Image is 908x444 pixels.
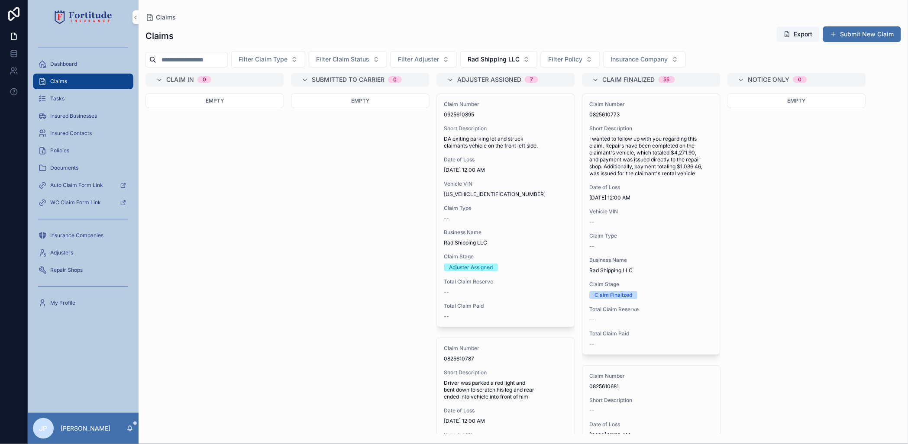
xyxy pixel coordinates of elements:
[444,191,568,198] span: [US_VEHICLE_IDENTIFICATION_NUMBER]
[589,316,595,323] span: --
[444,278,568,285] span: Total Claim Reserve
[589,232,713,239] span: Claim Type
[33,160,133,176] a: Documents
[61,424,110,433] p: [PERSON_NAME]
[33,91,133,106] a: Tasks
[748,75,790,84] span: Notice Only
[468,55,520,64] span: Rad Shipping LLC
[33,177,133,193] a: Auto Claim Form Link
[239,55,288,64] span: Filter Claim Type
[589,421,713,428] span: Date of Loss
[351,97,369,104] span: Empty
[444,156,568,163] span: Date of Loss
[33,262,133,278] a: Repair Shops
[33,56,133,72] a: Dashboard
[589,219,595,225] span: --
[589,184,713,191] span: Date of Loss
[603,75,655,84] span: Claim Finalized
[444,380,568,400] span: Driver was parked a red light and bent down to scratch his leg and rear ended into vehicle into f...
[33,228,133,243] a: Insurance Companies
[33,125,133,141] a: Insured Contacts
[444,418,568,425] span: [DATE] 12:00 AM
[316,55,369,64] span: Filter Claim Status
[595,291,632,299] div: Claim Finalized
[33,74,133,89] a: Claims
[611,55,668,64] span: Insurance Company
[798,76,802,83] div: 0
[33,108,133,124] a: Insured Businesses
[589,111,713,118] span: 0825610773
[589,267,713,274] span: Rad Shipping LLC
[460,51,537,68] button: Select Button
[33,245,133,261] a: Adjusters
[28,35,139,322] div: scrollable content
[398,55,439,64] span: Filter Adjuster
[444,239,568,246] span: Rad Shipping LLC
[231,51,305,68] button: Select Button
[39,423,48,434] span: JP
[444,369,568,376] span: Short Description
[589,243,595,250] span: --
[449,264,493,271] div: Adjuster Assigned
[444,253,568,260] span: Claim Stage
[589,135,713,177] span: I wanted to follow up with you regarding this claim. Repairs have been completed on the claimant'...
[604,51,686,68] button: Select Button
[589,101,713,108] span: Claim Number
[788,97,806,104] span: Empty
[50,299,75,306] span: My Profile
[444,345,568,352] span: Claim Number
[55,10,112,24] img: App logo
[206,97,224,104] span: Empty
[33,295,133,311] a: My Profile
[393,76,397,83] div: 0
[50,182,103,189] span: Auto Claim Form Link
[50,78,67,85] span: Claims
[777,26,820,42] button: Export
[50,95,65,102] span: Tasks
[444,205,568,212] span: Claim Type
[50,199,101,206] span: WC Claim Form Link
[444,125,568,132] span: Short Description
[166,75,194,84] span: Claim In
[589,341,595,347] span: --
[444,135,568,149] span: DA exiting parking lot and struck claimants vehicle on the front left side.
[444,180,568,187] span: Vehicle VIN
[444,111,568,118] span: 0925610895
[33,195,133,210] a: WC Claim Form Link
[156,13,176,22] span: Claims
[589,373,713,380] span: Claim Number
[50,232,103,239] span: Insurance Companies
[589,194,713,201] span: [DATE] 12:00 AM
[444,313,449,320] span: --
[582,93,721,355] a: Claim Number0825610773Short DescriptionI wanted to follow up with you regarding this claim. Repai...
[145,13,176,22] a: Claims
[589,208,713,215] span: Vehicle VIN
[50,164,78,171] span: Documents
[309,51,387,68] button: Select Button
[589,431,713,438] span: [DATE] 12:00 AM
[145,30,174,42] h1: Claims
[50,267,83,273] span: Repair Shops
[444,101,568,108] span: Claim Number
[444,355,568,362] span: 0825610787
[444,289,449,296] span: --
[548,55,582,64] span: Filter Policy
[589,383,713,390] span: 0825610681
[444,229,568,236] span: Business Name
[457,75,521,84] span: Adjuster Assigned
[444,167,568,174] span: [DATE] 12:00 AM
[589,407,595,414] span: --
[444,215,449,222] span: --
[203,76,206,83] div: 0
[50,147,69,154] span: Policies
[50,61,77,68] span: Dashboard
[436,93,575,327] a: Claim Number0925610895Short DescriptionDA exiting parking lot and struck claimants vehicle on the...
[541,51,600,68] button: Select Button
[50,130,92,137] span: Insured Contacts
[589,330,713,337] span: Total Claim Paid
[589,397,713,404] span: Short Description
[823,26,901,42] button: Submit New Claim
[444,302,568,309] span: Total Claim Paid
[312,75,385,84] span: Submitted to Carrier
